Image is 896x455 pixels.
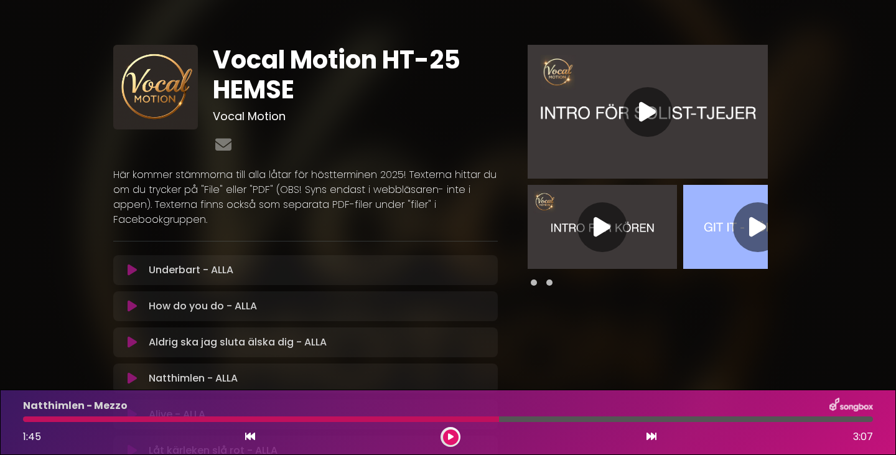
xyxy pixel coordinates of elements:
[683,185,833,269] img: Video Thumbnail
[113,167,498,227] p: Här kommer stämmorna till alla låtar för höstterminen 2025! Texterna hittar du om du trycker på "...
[23,398,128,413] p: Natthimlen - Mezzo
[23,429,41,444] span: 1:45
[213,45,497,105] h1: Vocal Motion HT-25 HEMSE
[213,110,497,123] h3: Vocal Motion
[853,429,873,444] span: 3:07
[149,335,327,350] p: Aldrig ska jag sluta älska dig - ALLA
[113,45,198,129] img: pGlB4Q9wSIK9SaBErEAn
[528,45,768,179] img: Video Thumbnail
[149,371,238,386] p: Natthimlen - ALLA
[528,185,677,269] img: Video Thumbnail
[149,263,233,278] p: Underbart - ALLA
[149,299,257,314] p: How do you do - ALLA
[829,398,873,414] img: songbox-logo-white.png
